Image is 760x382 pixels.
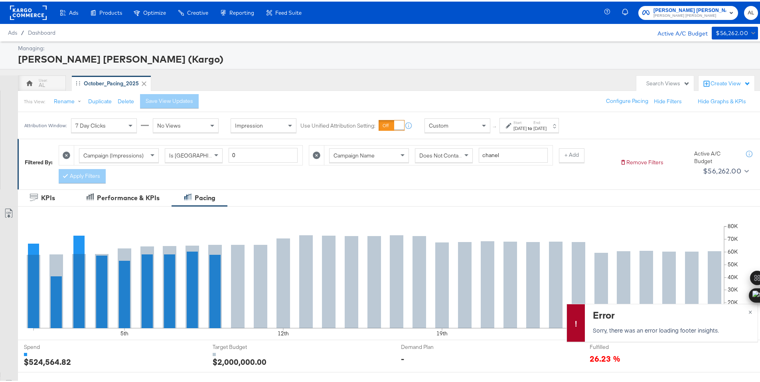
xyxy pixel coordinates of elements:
div: Active A/C Budget [694,148,738,163]
text: 5th [120,328,128,335]
div: Attribution Window: [24,121,67,127]
button: Remove Filters [620,157,663,165]
div: - [401,351,404,363]
text: 60K [728,246,738,254]
text: 12th [278,328,289,335]
label: Start: [513,118,527,124]
div: [DATE] [513,124,527,130]
button: Rename [48,93,90,107]
span: Reporting [229,8,254,14]
span: 26.23 % [590,351,620,362]
button: Duplicate [88,96,112,104]
span: Ads [69,8,78,14]
div: KPIs [41,192,55,201]
span: / [17,28,28,34]
span: Creative [187,8,208,14]
strong: to [527,124,533,130]
span: Demand Plan [401,342,461,349]
span: No Views [157,120,181,128]
span: 7 Day Clicks [75,120,106,128]
div: Search Views [646,78,690,86]
div: Active A/C Budget [649,25,708,37]
button: Hide Filters [654,96,682,104]
span: Target Budget [213,342,272,349]
span: Campaign Name [334,150,375,158]
span: Products [99,8,122,14]
div: Error [593,307,748,320]
button: [PERSON_NAME] [PERSON_NAME] (Kargo)[PERSON_NAME] [PERSON_NAME] [638,4,738,18]
text: 50K [728,259,738,266]
div: Drag to reorder tab [76,79,80,84]
div: Performance & KPIs [97,192,160,201]
div: $56,262.00 [703,163,741,175]
text: 19th [436,328,448,335]
input: Enter a number [229,146,298,161]
label: End: [533,118,547,124]
text: 80K [728,221,738,228]
div: Filtered By: [25,157,53,165]
div: October_Pacing_2025 [84,78,139,86]
div: $56,262.00 [716,27,748,37]
text: 30K [728,284,738,291]
button: Hide Graphs & KPIs [698,96,746,104]
div: This View: [24,97,45,103]
div: Pacing [195,192,215,201]
span: [PERSON_NAME] [PERSON_NAME] (Kargo) [653,5,726,13]
div: Managing: [18,43,756,51]
button: × [743,303,758,317]
span: Custom [429,120,448,128]
div: $2,000,000.00 [213,354,266,366]
button: Configure Pacing [600,93,654,107]
div: AL [39,80,45,87]
span: ↑ [491,124,499,127]
span: Campaign (Impressions) [83,150,144,158]
div: $524,564.82 [24,354,71,366]
span: [PERSON_NAME] [PERSON_NAME] [653,11,726,18]
span: Spend [24,342,84,349]
div: [PERSON_NAME] [PERSON_NAME] (Kargo) [18,51,756,64]
span: Ads [8,28,17,34]
span: Impression [235,120,263,128]
button: AL [744,4,758,18]
span: Does Not Contain [419,150,463,158]
button: + Add [559,147,584,161]
label: Use Unified Attribution Setting: [300,120,375,128]
button: $56,262.00 [700,163,750,176]
input: Enter a search term [479,146,548,161]
span: Optimize [143,8,166,14]
p: Sorry, there was an error loading footer insights. [593,325,748,333]
div: [DATE] [533,124,547,130]
button: $56,262.00 [712,25,758,38]
a: Dashboard [28,28,55,34]
text: 70K [728,234,738,241]
span: Is [GEOGRAPHIC_DATA] [169,150,230,158]
text: 40K [728,272,738,279]
span: Feed Suite [275,8,302,14]
button: Delete [118,96,134,104]
text: 20K [728,297,738,304]
span: × [748,305,752,314]
span: AL [747,7,755,16]
div: Create View [711,78,750,86]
